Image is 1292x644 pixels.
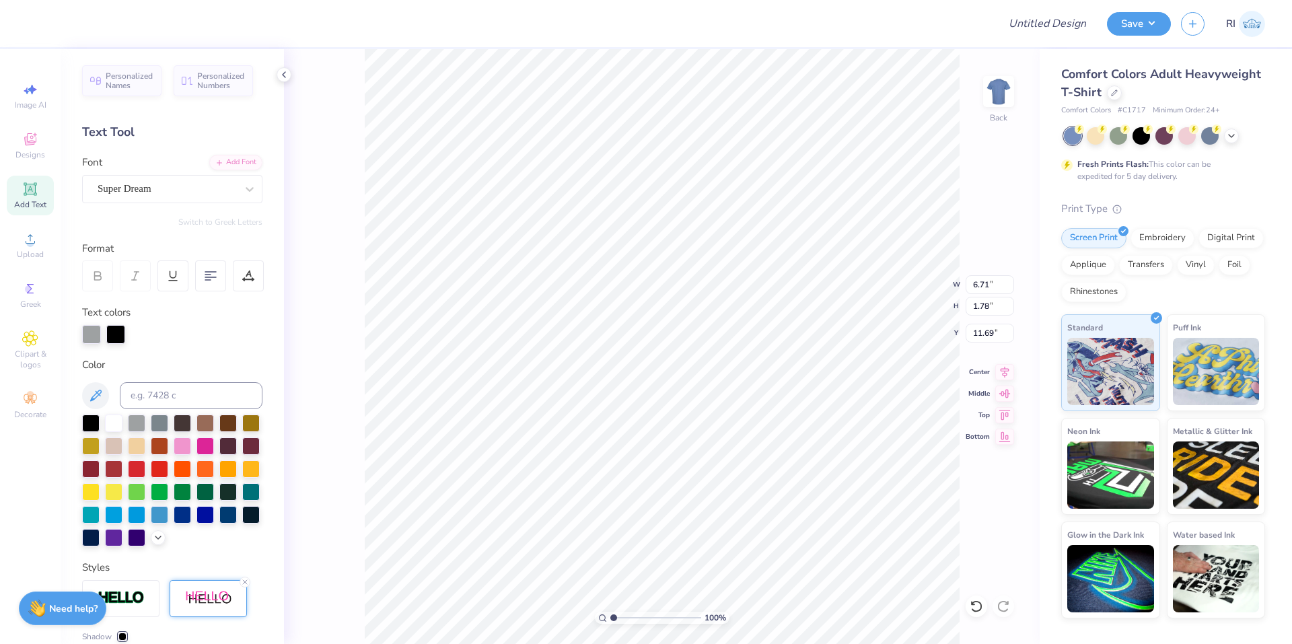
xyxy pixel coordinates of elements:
span: # C1717 [1118,105,1146,116]
span: Center [966,367,990,377]
span: Puff Ink [1173,320,1201,334]
span: Neon Ink [1067,424,1100,438]
div: Applique [1061,255,1115,275]
button: Switch to Greek Letters [178,217,262,227]
img: Neon Ink [1067,441,1154,509]
img: Renz Ian Igcasenza [1239,11,1265,37]
a: RI [1226,11,1265,37]
span: Designs [15,149,45,160]
img: Stroke [98,590,145,606]
img: Back [985,78,1012,105]
span: Decorate [14,409,46,420]
span: Minimum Order: 24 + [1153,105,1220,116]
span: Middle [966,389,990,398]
span: Personalized Numbers [197,71,245,90]
div: Transfers [1119,255,1173,275]
div: Add Font [209,155,262,170]
span: Clipart & logos [7,349,54,370]
img: Shadow [185,590,232,607]
img: Glow in the Dark Ink [1067,545,1154,612]
span: Comfort Colors [1061,105,1111,116]
span: Comfort Colors Adult Heavyweight T-Shirt [1061,66,1261,100]
div: Text Tool [82,123,262,141]
strong: Need help? [49,602,98,615]
div: Print Type [1061,201,1265,217]
label: Text colors [82,305,131,320]
span: Upload [17,249,44,260]
label: Font [82,155,102,170]
div: Styles [82,560,262,575]
span: Water based Ink [1173,528,1235,542]
span: Shadow [82,631,112,643]
span: Metallic & Glitter Ink [1173,424,1252,438]
input: Untitled Design [998,10,1097,37]
img: Water based Ink [1173,545,1260,612]
div: Format [82,241,264,256]
div: Rhinestones [1061,282,1126,302]
span: Standard [1067,320,1103,334]
div: Embroidery [1130,228,1194,248]
span: Bottom [966,432,990,441]
div: This color can be expedited for 5 day delivery. [1077,158,1243,182]
span: RI [1226,16,1235,32]
span: Glow in the Dark Ink [1067,528,1144,542]
span: Top [966,410,990,420]
div: Color [82,357,262,373]
img: Standard [1067,338,1154,405]
button: Save [1107,12,1171,36]
input: e.g. 7428 c [120,382,262,409]
div: Foil [1219,255,1250,275]
strong: Fresh Prints Flash: [1077,159,1149,170]
span: Greek [20,299,41,310]
span: Add Text [14,199,46,210]
div: Screen Print [1061,228,1126,248]
span: Image AI [15,100,46,110]
div: Vinyl [1177,255,1215,275]
div: Back [990,112,1007,124]
img: Puff Ink [1173,338,1260,405]
img: Metallic & Glitter Ink [1173,441,1260,509]
span: Personalized Names [106,71,153,90]
div: Digital Print [1198,228,1264,248]
span: 100 % [705,612,726,624]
